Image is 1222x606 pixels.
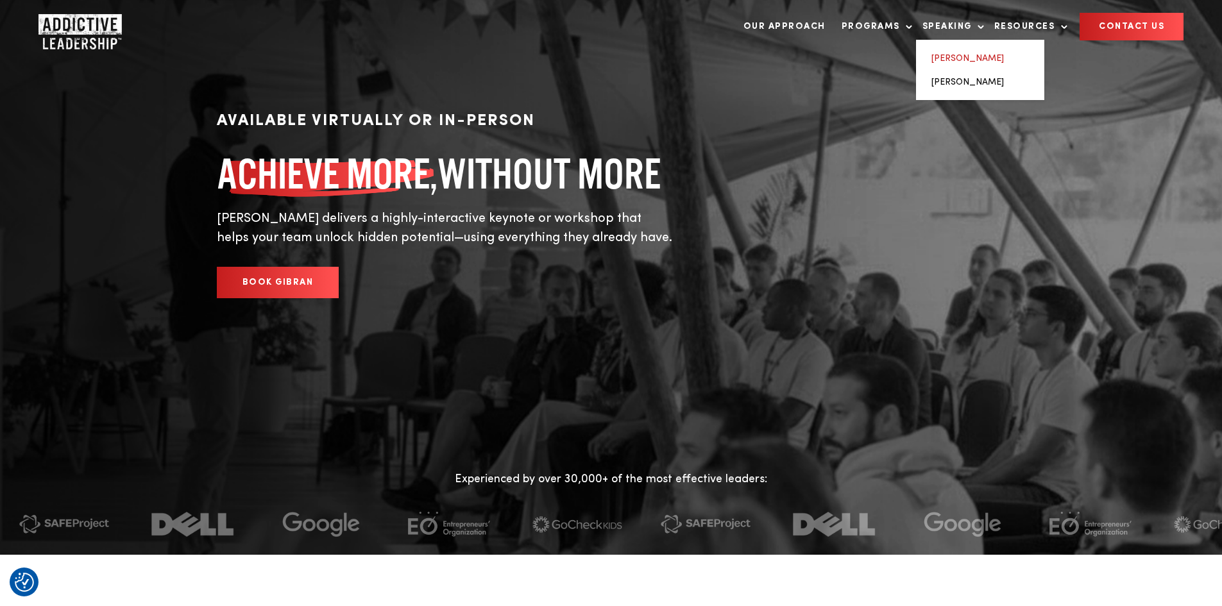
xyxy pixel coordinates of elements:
[835,13,913,40] a: Programs
[217,267,339,298] a: BOOK GIBRAN
[737,13,832,40] a: Our Approach
[931,78,1004,87] a: [PERSON_NAME]
[217,109,672,133] p: Available Virtually or In-Person
[217,209,672,248] p: [PERSON_NAME] delivers a highly-interactive keynote or workshop that helps your team unlock hidde...
[988,13,1068,40] a: Resources
[15,573,34,592] button: Consent Preferences
[217,151,672,196] h1: WITHOUT MORE
[931,54,1004,63] a: [PERSON_NAME]
[916,13,985,40] a: Speaking
[1080,13,1184,40] a: CONTACT US
[15,573,34,592] img: Revisit consent button
[217,151,437,196] span: ACHIEVE MORE,
[38,14,115,40] a: Home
